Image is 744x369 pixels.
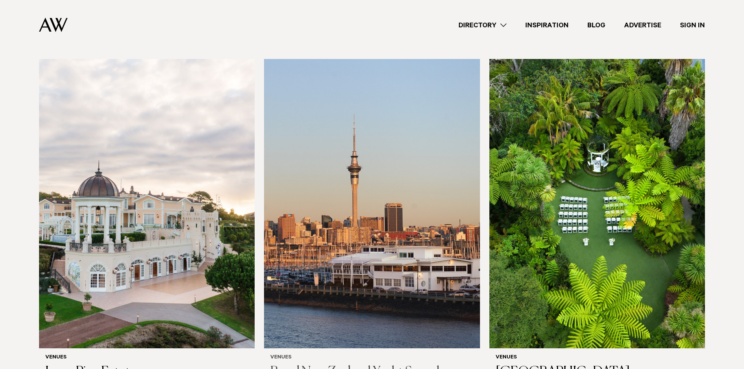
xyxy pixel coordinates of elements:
img: Native bush wedding setting [489,59,705,348]
img: Auckland Weddings Logo [39,18,68,32]
a: Blog [578,20,615,30]
a: Sign In [671,20,714,30]
a: Directory [449,20,516,30]
h6: Venues [45,355,248,361]
img: Exterior view of Lone Pine Estate [39,59,255,348]
a: Inspiration [516,20,578,30]
h6: Venues [496,355,699,361]
h6: Venues [270,355,473,361]
img: Auckland Weddings Venues | Royal New Zealand Yacht Squadron [264,59,480,348]
a: Advertise [615,20,671,30]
